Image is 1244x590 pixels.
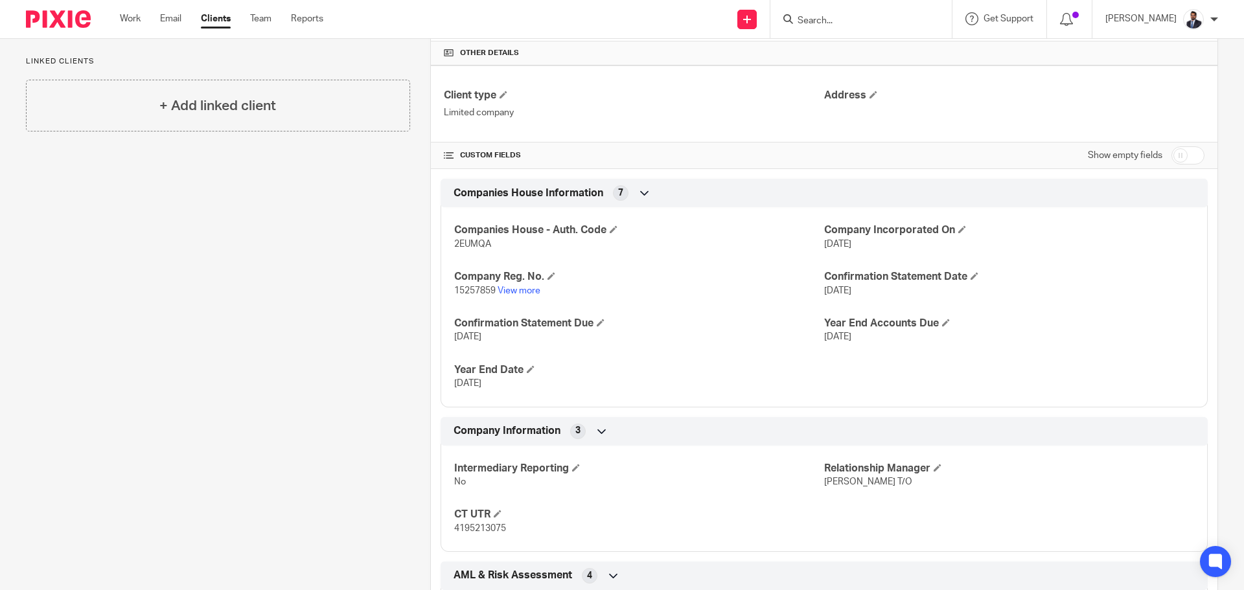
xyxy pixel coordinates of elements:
[454,187,603,200] span: Companies House Information
[291,12,323,25] a: Reports
[120,12,141,25] a: Work
[454,270,824,284] h4: Company Reg. No.
[454,223,824,237] h4: Companies House - Auth. Code
[26,10,91,28] img: Pixie
[454,317,824,330] h4: Confirmation Statement Due
[618,187,623,199] span: 7
[575,424,581,437] span: 3
[160,12,181,25] a: Email
[824,462,1194,475] h4: Relationship Manager
[454,477,466,486] span: No
[454,363,824,377] h4: Year End Date
[1183,9,1204,30] img: _MG_2399_1.jpg
[824,89,1204,102] h4: Address
[201,12,231,25] a: Clients
[824,270,1194,284] h4: Confirmation Statement Date
[454,424,560,438] span: Company Information
[454,524,506,533] span: 4195213075
[824,332,851,341] span: [DATE]
[454,462,824,475] h4: Intermediary Reporting
[587,569,592,582] span: 4
[824,223,1194,237] h4: Company Incorporated On
[444,89,824,102] h4: Client type
[444,150,824,161] h4: CUSTOM FIELDS
[460,48,519,58] span: Other details
[1088,149,1162,162] label: Show empty fields
[824,317,1194,330] h4: Year End Accounts Due
[1105,12,1177,25] p: [PERSON_NAME]
[454,332,481,341] span: [DATE]
[444,106,824,119] p: Limited company
[796,16,913,27] input: Search
[824,477,912,486] span: [PERSON_NAME] T/O
[454,508,824,521] h4: CT UTR
[454,569,572,582] span: AML & Risk Assessment
[984,14,1033,23] span: Get Support
[250,12,271,25] a: Team
[454,286,496,295] span: 15257859
[454,379,481,388] span: [DATE]
[159,96,276,116] h4: + Add linked client
[454,240,491,249] span: 2EUMQA
[824,286,851,295] span: [DATE]
[824,240,851,249] span: [DATE]
[26,56,410,67] p: Linked clients
[498,286,540,295] a: View more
